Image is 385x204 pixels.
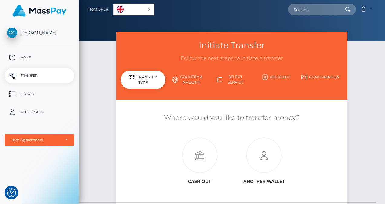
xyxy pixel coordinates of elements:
[113,4,154,15] aside: Language selected: English
[121,55,343,62] h3: Follow the next steps to initiate a transfer
[121,113,343,123] h5: Where would you like to transfer money?
[7,188,16,197] button: Consent Preferences
[114,4,154,15] a: English
[236,179,291,184] h6: Another wallet
[7,188,16,197] img: Revisit consent button
[121,39,343,51] h3: Initiate Transfer
[11,137,61,142] div: User Agreements
[5,86,74,101] a: History
[5,104,74,120] a: User Profile
[88,3,108,16] a: Transfer
[113,4,154,15] div: Language
[254,72,298,82] a: Recipient
[12,5,66,17] img: MassPay
[172,179,227,184] h6: Cash out
[210,72,254,87] a: Select Service
[298,72,343,82] a: Confirmation
[5,50,74,65] a: Home
[5,68,74,83] a: Transfer
[121,71,165,89] div: Transfer Type
[288,4,345,15] input: Search...
[7,71,72,80] p: Transfer
[7,89,72,98] p: History
[7,53,72,62] p: Home
[5,134,74,146] button: User Agreements
[5,30,74,35] span: [PERSON_NAME]
[165,72,210,87] a: Country & Amount
[7,107,72,117] p: User Profile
